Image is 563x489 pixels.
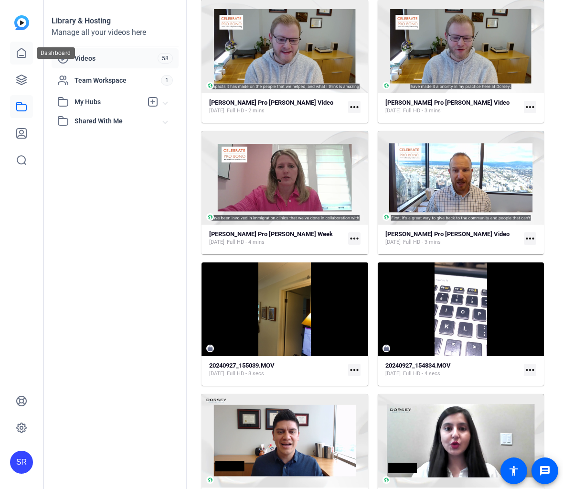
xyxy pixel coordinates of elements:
span: 1 [161,75,173,86]
strong: [PERSON_NAME] Pro [PERSON_NAME] Week [209,230,333,238]
mat-icon: more_horiz [524,232,536,245]
strong: [PERSON_NAME] Pro [PERSON_NAME] Video [385,230,510,238]
div: Library & Hosting [52,15,179,27]
span: [DATE] [385,239,401,246]
mat-icon: more_horiz [348,101,361,113]
span: My Hubs [74,97,142,107]
mat-icon: more_horiz [524,364,536,376]
mat-icon: more_horiz [524,101,536,113]
div: Manage all your videos here [52,27,179,38]
mat-expansion-panel-header: Shared With Me [52,111,179,130]
a: 20240927_154834.MOV[DATE]Full HD - 4 secs [385,362,521,378]
mat-icon: accessibility [508,465,520,477]
span: [DATE] [385,107,401,115]
span: Videos [74,54,158,63]
strong: 20240927_155039.MOV [209,362,275,369]
mat-expansion-panel-header: My Hubs [52,92,179,111]
span: [DATE] [209,239,224,246]
span: Full HD - 8 secs [227,370,264,378]
span: Team Workspace [74,76,161,85]
span: [DATE] [209,370,224,378]
mat-icon: more_horiz [348,364,361,376]
a: [PERSON_NAME] Pro [PERSON_NAME] Video[DATE]Full HD - 2 mins [209,99,344,115]
span: 58 [158,53,173,64]
div: SR [10,451,33,474]
span: Full HD - 3 mins [403,239,441,246]
img: blue-gradient.svg [14,15,29,30]
span: Full HD - 4 secs [403,370,440,378]
span: [DATE] [385,370,401,378]
a: [PERSON_NAME] Pro [PERSON_NAME] Video[DATE]Full HD - 3 mins [385,99,521,115]
span: Full HD - 3 mins [403,107,441,115]
span: Shared With Me [74,116,163,126]
mat-icon: message [539,465,551,477]
strong: 20240927_154834.MOV [385,362,451,369]
mat-icon: more_horiz [348,232,361,245]
div: Dashboard [37,47,75,59]
a: 20240927_155039.MOV[DATE]Full HD - 8 secs [209,362,344,378]
a: [PERSON_NAME] Pro [PERSON_NAME] Week[DATE]Full HD - 4 mins [209,230,344,246]
strong: [PERSON_NAME] Pro [PERSON_NAME] Video [209,99,333,106]
span: Full HD - 4 mins [227,239,265,246]
span: Full HD - 2 mins [227,107,265,115]
a: [PERSON_NAME] Pro [PERSON_NAME] Video[DATE]Full HD - 3 mins [385,230,521,246]
span: [DATE] [209,107,224,115]
strong: [PERSON_NAME] Pro [PERSON_NAME] Video [385,99,510,106]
